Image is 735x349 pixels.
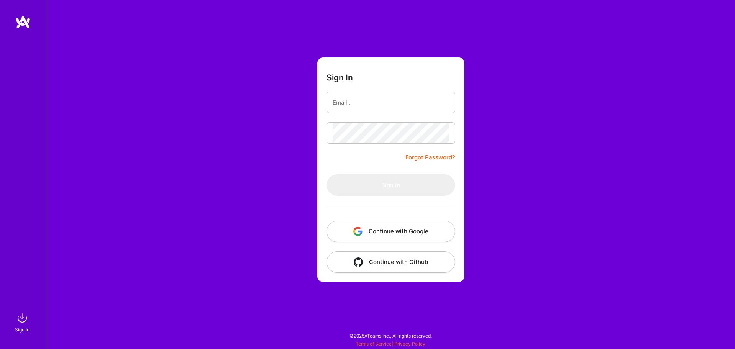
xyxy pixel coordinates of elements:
[327,174,455,196] button: Sign In
[353,227,363,236] img: icon
[46,326,735,345] div: © 2025 ATeams Inc., All rights reserved.
[356,341,425,347] span: |
[327,251,455,273] button: Continue with Github
[327,221,455,242] button: Continue with Google
[15,15,31,29] img: logo
[333,93,449,112] input: Email...
[394,341,425,347] a: Privacy Policy
[327,73,353,82] h3: Sign In
[16,310,30,334] a: sign inSign In
[405,153,455,162] a: Forgot Password?
[15,310,30,326] img: sign in
[15,326,29,334] div: Sign In
[354,257,363,267] img: icon
[356,341,392,347] a: Terms of Service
